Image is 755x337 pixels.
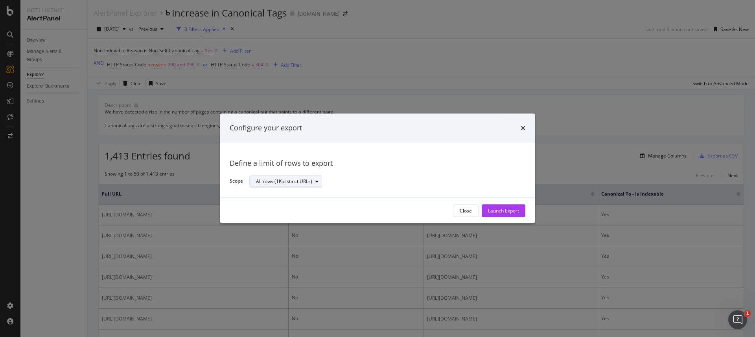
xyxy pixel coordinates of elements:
[488,207,519,214] div: Launch Export
[521,123,525,133] div: times
[460,207,472,214] div: Close
[230,178,243,187] label: Scope
[728,310,747,329] iframe: Intercom live chat
[256,179,312,184] div: All rows (1K distinct URLs)
[249,175,322,188] button: All rows (1K distinct URLs)
[220,114,535,223] div: modal
[744,310,751,317] span: 1
[453,205,479,217] button: Close
[482,205,525,217] button: Launch Export
[230,123,302,133] div: Configure your export
[230,158,525,168] div: Define a limit of rows to export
